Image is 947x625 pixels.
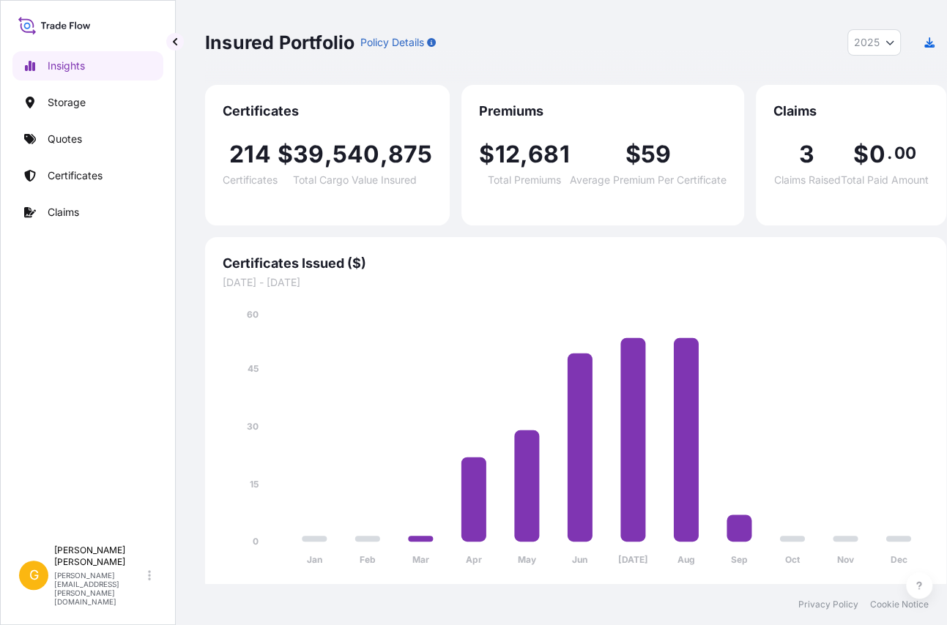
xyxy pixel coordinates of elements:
[247,309,259,320] tspan: 60
[731,554,748,565] tspan: Sep
[837,554,855,565] tspan: Nov
[494,143,519,166] span: 12
[572,554,587,565] tspan: Jun
[293,175,417,185] span: Total Cargo Value Insured
[333,143,380,166] span: 540
[854,35,880,50] span: 2025
[785,554,801,565] tspan: Oct
[890,554,907,565] tspan: Dec
[869,143,885,166] span: 0
[229,143,271,166] span: 214
[360,35,424,50] p: Policy Details
[528,143,570,166] span: 681
[324,143,333,166] span: ,
[12,198,163,227] a: Claims
[253,536,259,547] tspan: 0
[29,568,39,583] span: G
[54,544,145,568] p: [PERSON_NAME] [PERSON_NAME]
[54,571,145,606] p: [PERSON_NAME][EMAIL_ADDRESS][PERSON_NAME][DOMAIN_NAME]
[12,88,163,117] a: Storage
[798,599,858,610] a: Privacy Policy
[841,175,929,185] span: Total Paid Amount
[570,175,727,185] span: Average Premium Per Certificate
[223,275,929,290] span: [DATE] - [DATE]
[223,175,278,185] span: Certificates
[479,102,726,120] span: Premiums
[12,51,163,81] a: Insights
[379,143,387,166] span: ,
[278,143,293,166] span: $
[625,143,640,166] span: $
[466,554,482,565] tspan: Apr
[618,554,648,565] tspan: [DATE]
[388,143,433,166] span: 875
[870,599,929,610] a: Cookie Notice
[773,102,929,120] span: Claims
[520,143,528,166] span: ,
[223,255,929,272] span: Certificates Issued ($)
[412,554,429,565] tspan: Mar
[248,363,259,374] tspan: 45
[307,554,322,565] tspan: Jan
[48,59,85,73] p: Insights
[894,147,916,159] span: 00
[799,143,814,166] span: 3
[247,421,259,432] tspan: 30
[847,29,901,56] button: Year Selector
[518,554,537,565] tspan: May
[773,175,840,185] span: Claims Raised
[12,124,163,154] a: Quotes
[48,95,86,110] p: Storage
[223,102,432,120] span: Certificates
[12,161,163,190] a: Certificates
[48,168,103,183] p: Certificates
[887,147,892,159] span: .
[48,205,79,220] p: Claims
[205,31,354,54] p: Insured Portfolio
[360,554,376,565] tspan: Feb
[250,479,259,490] tspan: 15
[48,132,82,146] p: Quotes
[641,143,671,166] span: 59
[479,143,494,166] span: $
[293,143,324,166] span: 39
[677,554,695,565] tspan: Aug
[853,143,869,166] span: $
[488,175,561,185] span: Total Premiums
